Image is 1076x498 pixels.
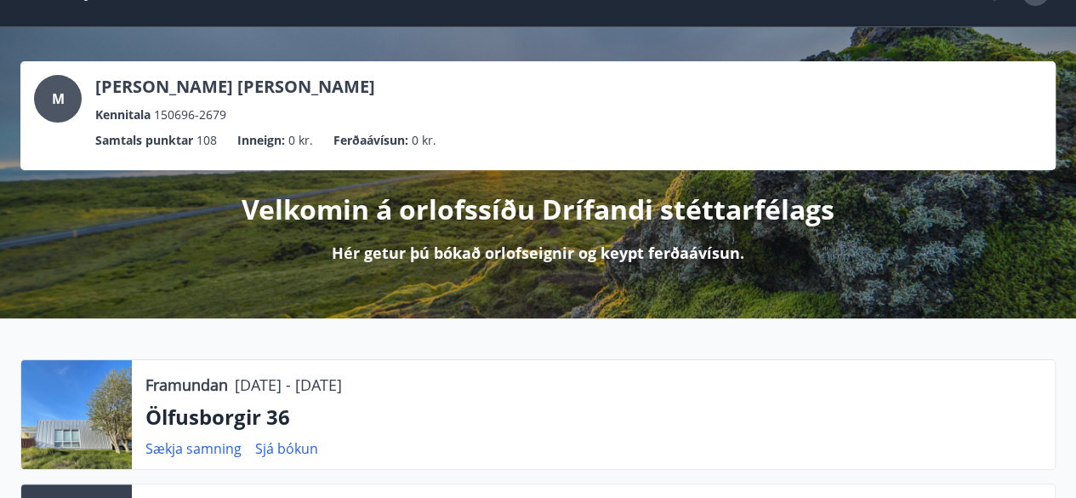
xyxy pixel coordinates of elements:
a: Sjá bókun [255,439,318,458]
p: Kennitala [95,106,151,124]
p: Samtals punktar [95,131,193,150]
p: Ölfusborgir 36 [145,403,1041,432]
p: [DATE] - [DATE] [235,374,342,396]
p: [PERSON_NAME] [PERSON_NAME] [95,75,375,99]
span: 0 kr. [288,131,313,150]
p: Inneign : [237,131,285,150]
span: M [52,89,65,108]
p: Velkomin á orlofssíðu Drífandi stéttarfélags [242,191,834,228]
span: 150696-2679 [154,106,226,124]
span: 108 [196,131,217,150]
span: 0 kr. [412,131,436,150]
p: Framundan [145,374,228,396]
p: Hér getur þú bókað orlofseignir og keypt ferðaávísun. [332,242,744,264]
a: Sækja samning [145,439,242,458]
p: Ferðaávísun : [333,131,408,150]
